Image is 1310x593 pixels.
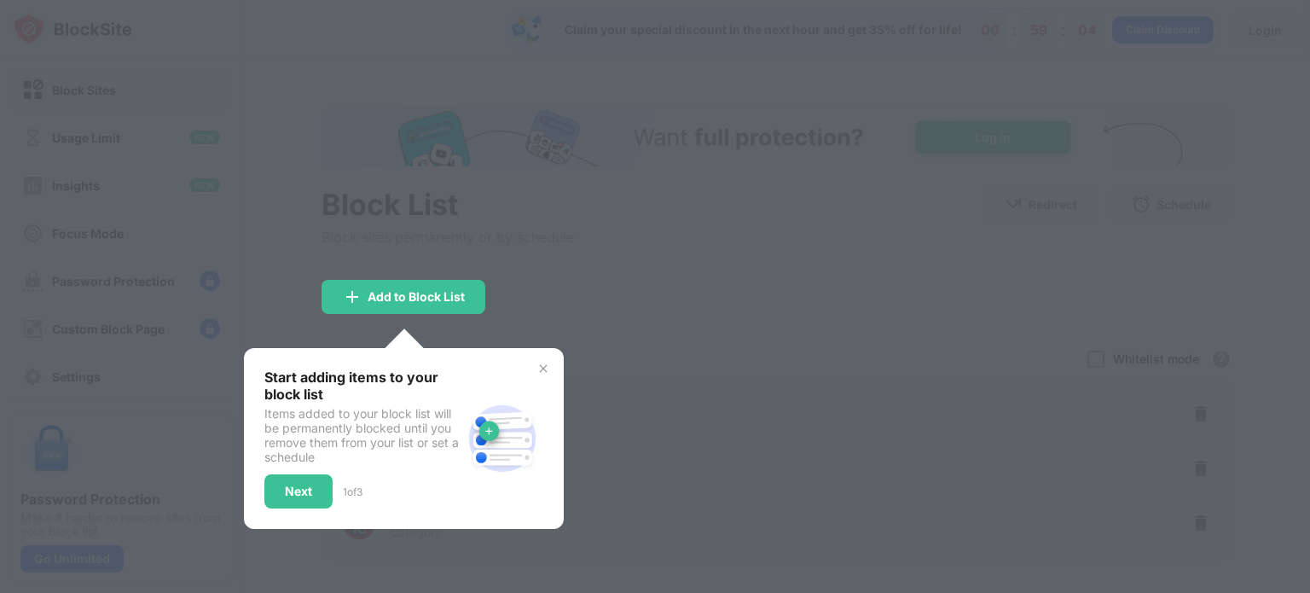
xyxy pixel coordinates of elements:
div: Items added to your block list will be permanently blocked until you remove them from your list o... [264,406,461,464]
div: Next [285,485,312,498]
div: Start adding items to your block list [264,369,461,403]
div: Add to Block List [368,290,465,304]
img: x-button.svg [536,362,550,375]
img: block-site.svg [461,398,543,480]
div: 1 of 3 [343,485,362,498]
